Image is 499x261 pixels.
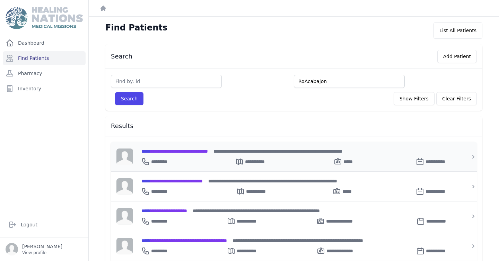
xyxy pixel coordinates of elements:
[6,218,83,232] a: Logout
[434,22,482,39] div: List All Patients
[111,52,132,61] h3: Search
[3,36,86,50] a: Dashboard
[116,178,133,195] img: person-242608b1a05df3501eefc295dc1bc67a.jpg
[294,75,405,88] input: Search by: name, government id or phone
[3,66,86,80] a: Pharmacy
[6,243,83,255] a: [PERSON_NAME] View profile
[111,75,222,88] input: Find by: id
[116,208,133,225] img: person-242608b1a05df3501eefc295dc1bc67a.jpg
[436,92,477,105] button: Clear Filters
[116,148,133,165] img: person-242608b1a05df3501eefc295dc1bc67a.jpg
[22,243,62,250] p: [PERSON_NAME]
[394,92,435,105] button: Show Filters
[437,50,477,63] button: Add Patient
[116,238,133,254] img: person-242608b1a05df3501eefc295dc1bc67a.jpg
[6,7,82,29] img: Medical Missions EMR
[111,122,477,130] h3: Results
[22,250,62,255] p: View profile
[3,82,86,96] a: Inventory
[115,92,143,105] button: Search
[105,22,167,33] h1: Find Patients
[3,51,86,65] a: Find Patients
